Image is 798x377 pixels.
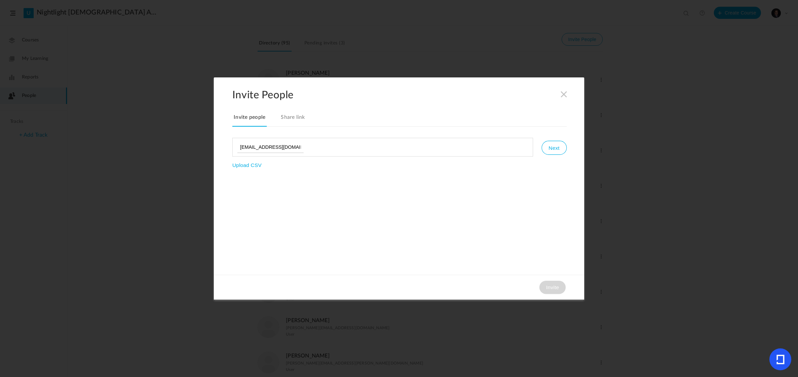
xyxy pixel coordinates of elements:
[232,113,267,127] a: Invite people
[237,141,304,153] input: test@test.co, test1@test.co
[232,89,584,101] h2: Invite People
[232,162,262,168] button: Upload CSV
[279,113,306,127] a: Share link
[541,141,566,155] button: Next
